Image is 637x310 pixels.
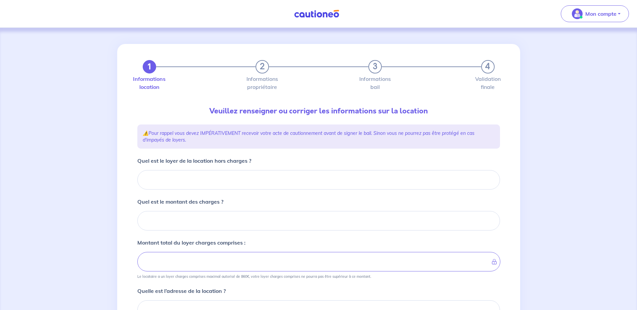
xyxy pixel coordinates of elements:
[143,130,474,143] em: Pour rappel vous devez IMPÉRATIVEMENT recevoir votre acte de cautionnement avant de signer le bai...
[137,198,223,206] p: Quel est le montant des charges ?
[137,157,251,165] p: Quel est le loyer de la location hors charges ?
[368,76,382,90] label: Informations bail
[143,60,156,73] button: 1
[137,274,371,279] p: Le locataire a un loyer charges comprises maximal autorisé de 860€, votre loyer charges comprises...
[137,239,245,247] p: Montant total du loyer charges comprises :
[256,76,269,90] label: Informations propriétaire
[585,10,617,18] p: Mon compte
[137,287,226,295] p: Quelle est l’adresse de la location ?
[137,106,500,116] p: Veuillez renseigner ou corriger les informations sur la location
[143,130,495,143] p: ⚠️
[291,10,342,18] img: Cautioneo
[143,76,156,90] label: Informations location
[572,8,583,19] img: illu_account_valid_menu.svg
[561,5,629,22] button: illu_account_valid_menu.svgMon compte
[481,76,495,90] label: Validation finale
